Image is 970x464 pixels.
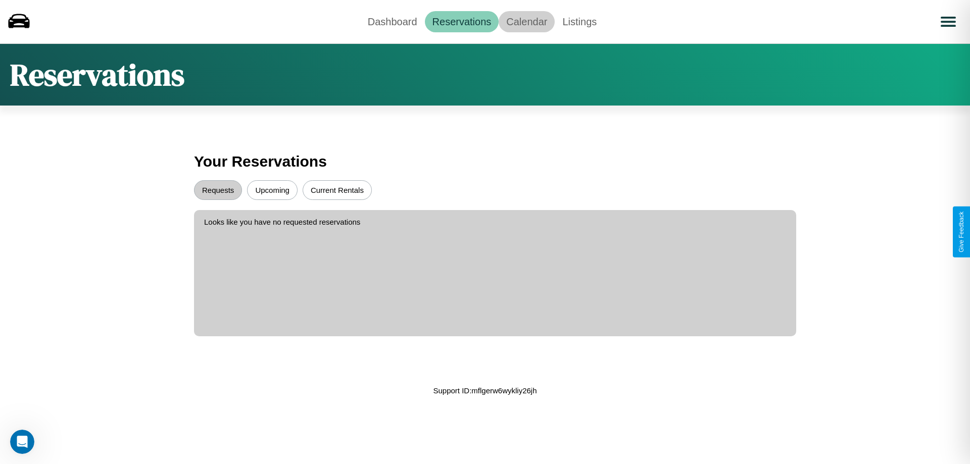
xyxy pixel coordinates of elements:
[303,180,372,200] button: Current Rentals
[194,180,242,200] button: Requests
[433,384,537,397] p: Support ID: mflgerw6wykliy26jh
[958,212,965,252] div: Give Feedback
[360,11,425,32] a: Dashboard
[194,148,776,175] h3: Your Reservations
[934,8,962,36] button: Open menu
[204,215,786,229] p: Looks like you have no requested reservations
[247,180,298,200] button: Upcoming
[555,11,604,32] a: Listings
[10,430,34,454] iframe: Intercom live chat
[499,11,555,32] a: Calendar
[425,11,499,32] a: Reservations
[10,54,184,95] h1: Reservations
